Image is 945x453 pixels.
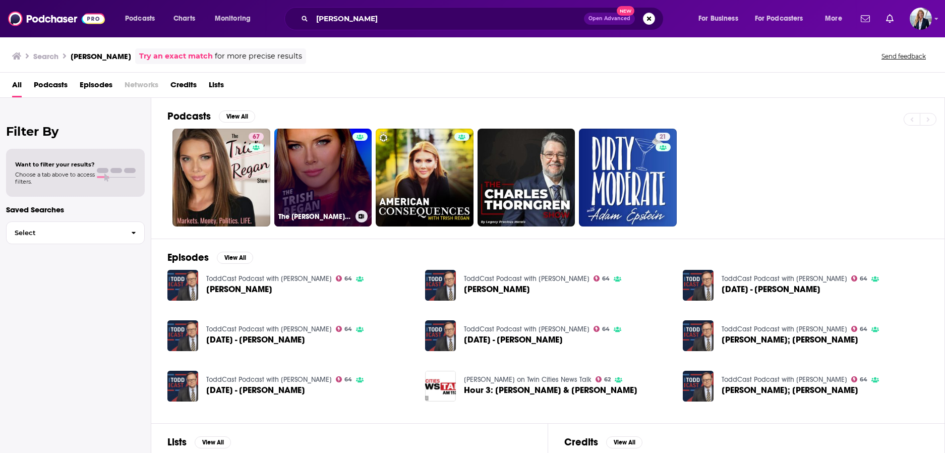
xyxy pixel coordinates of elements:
[564,436,598,448] h2: Credits
[206,285,272,294] span: [PERSON_NAME]
[825,12,842,26] span: More
[851,275,868,281] a: 64
[594,326,610,332] a: 64
[617,6,635,16] span: New
[8,9,105,28] img: Podchaser - Follow, Share and Rate Podcasts
[215,50,302,62] span: for more precise results
[602,276,610,281] span: 64
[206,386,305,394] a: August 7 - Trish Regan
[34,77,68,97] a: Podcasts
[206,375,332,384] a: ToddCast Podcast with Todd Starnes
[683,270,714,301] img: August 19 - Trish Regan
[278,212,351,221] h3: The [PERSON_NAME] Show
[425,320,456,351] img: July 22 - Trish Regan
[125,12,155,26] span: Podcasts
[602,327,610,331] span: 64
[818,11,855,27] button: open menu
[860,276,867,281] span: 64
[217,252,253,264] button: View All
[464,375,592,384] a: Jon Justice on Twin Cities News Talk
[253,132,260,142] span: 67
[33,51,58,61] h3: Search
[464,274,589,283] a: ToddCast Podcast with Todd Starnes
[683,320,714,351] img: Kelly Shackelford; Trish Regan
[139,50,213,62] a: Try an exact match
[748,11,818,27] button: open menu
[588,16,630,21] span: Open Advanced
[425,371,456,402] img: Hour 3: Ron DeSantis & Trish Regan
[722,386,858,394] a: Trish Regan; Denise Harle
[208,11,264,27] button: open menu
[857,10,874,27] a: Show notifications dropdown
[425,270,456,301] img: Trish Regan
[722,285,820,294] a: August 19 - Trish Regan
[215,12,251,26] span: Monitoring
[564,436,642,448] a: CreditsView All
[12,77,22,97] a: All
[606,436,642,448] button: View All
[594,275,610,281] a: 64
[294,7,673,30] div: Search podcasts, credits, & more...
[71,51,131,61] h3: [PERSON_NAME]
[851,376,868,382] a: 64
[344,276,352,281] span: 64
[6,124,145,139] h2: Filter By
[125,77,158,97] span: Networks
[170,77,197,97] a: Credits
[722,335,858,344] a: Kelly Shackelford; Trish Regan
[336,275,352,281] a: 64
[344,327,352,331] span: 64
[167,251,209,264] h2: Episodes
[167,436,187,448] h2: Lists
[851,326,868,332] a: 64
[464,386,637,394] a: Hour 3: Ron DeSantis & Trish Regan
[910,8,932,30] button: Show profile menu
[722,335,858,344] span: [PERSON_NAME]; [PERSON_NAME]
[167,110,211,123] h2: Podcasts
[596,376,611,382] a: 62
[584,13,635,25] button: Open AdvancedNew
[15,161,95,168] span: Want to filter your results?
[910,8,932,30] span: Logged in as carolynchauncey
[464,285,530,294] a: Trish Regan
[172,129,270,227] a: 67
[755,12,803,26] span: For Podcasters
[219,110,255,123] button: View All
[344,377,352,382] span: 64
[15,171,95,185] span: Choose a tab above to access filters.
[698,12,738,26] span: For Business
[167,11,201,27] a: Charts
[910,8,932,30] img: User Profile
[206,335,305,344] a: July 31 - Trish Regan
[167,320,198,351] img: July 31 - Trish Regan
[195,436,231,448] button: View All
[722,325,847,333] a: ToddCast Podcast with Todd Starnes
[274,129,372,227] a: The [PERSON_NAME] Show
[464,285,530,294] span: [PERSON_NAME]
[660,132,666,142] span: 21
[464,335,563,344] span: [DATE] - [PERSON_NAME]
[173,12,195,26] span: Charts
[80,77,112,97] a: Episodes
[249,133,264,141] a: 67
[683,371,714,402] img: Trish Regan; Denise Harle
[206,274,332,283] a: ToddCast Podcast with Todd Starnes
[722,274,847,283] a: ToddCast Podcast with Todd Starnes
[206,386,305,394] span: [DATE] - [PERSON_NAME]
[118,11,168,27] button: open menu
[206,285,272,294] a: Trish Regan
[860,327,867,331] span: 64
[206,335,305,344] span: [DATE] - [PERSON_NAME]
[167,436,231,448] a: ListsView All
[722,375,847,384] a: ToddCast Podcast with Todd Starnes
